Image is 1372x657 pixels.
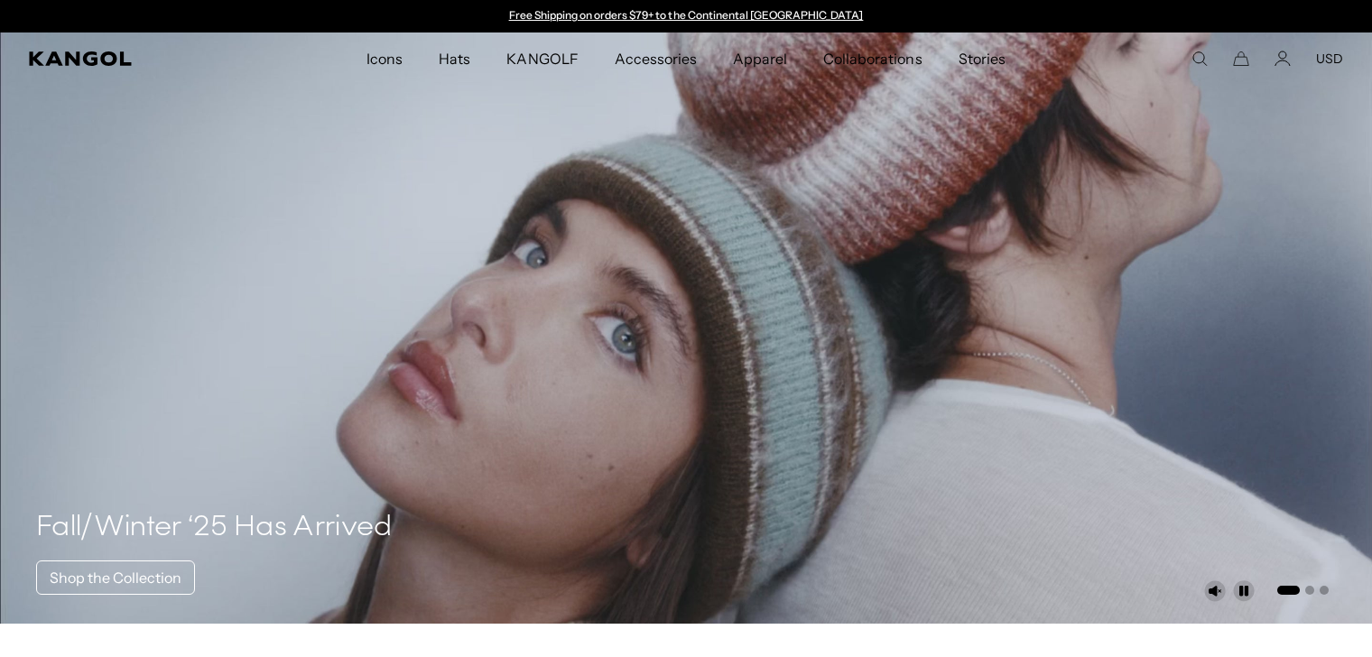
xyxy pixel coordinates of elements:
[509,8,864,22] a: Free Shipping on orders $79+ to the Continental [GEOGRAPHIC_DATA]
[823,32,922,85] span: Collaborations
[1305,586,1314,595] button: Go to slide 2
[1204,580,1226,602] button: Unmute
[941,32,1024,85] a: Stories
[500,9,872,23] slideshow-component: Announcement bar
[1191,51,1208,67] summary: Search here
[959,32,1006,85] span: Stories
[421,32,488,85] a: Hats
[366,32,403,85] span: Icons
[615,32,697,85] span: Accessories
[1316,51,1343,67] button: USD
[36,560,195,595] a: Shop the Collection
[1320,586,1329,595] button: Go to slide 3
[506,32,578,85] span: KANGOLF
[1277,586,1300,595] button: Go to slide 1
[36,510,393,546] h4: Fall/Winter ‘25 Has Arrived
[488,32,596,85] a: KANGOLF
[733,32,787,85] span: Apparel
[805,32,940,85] a: Collaborations
[1275,582,1329,597] ul: Select a slide to show
[500,9,872,23] div: Announcement
[715,32,805,85] a: Apparel
[1233,580,1255,602] button: Pause
[500,9,872,23] div: 1 of 2
[439,32,470,85] span: Hats
[1233,51,1249,67] button: Cart
[597,32,715,85] a: Accessories
[29,51,242,66] a: Kangol
[1275,51,1291,67] a: Account
[348,32,421,85] a: Icons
